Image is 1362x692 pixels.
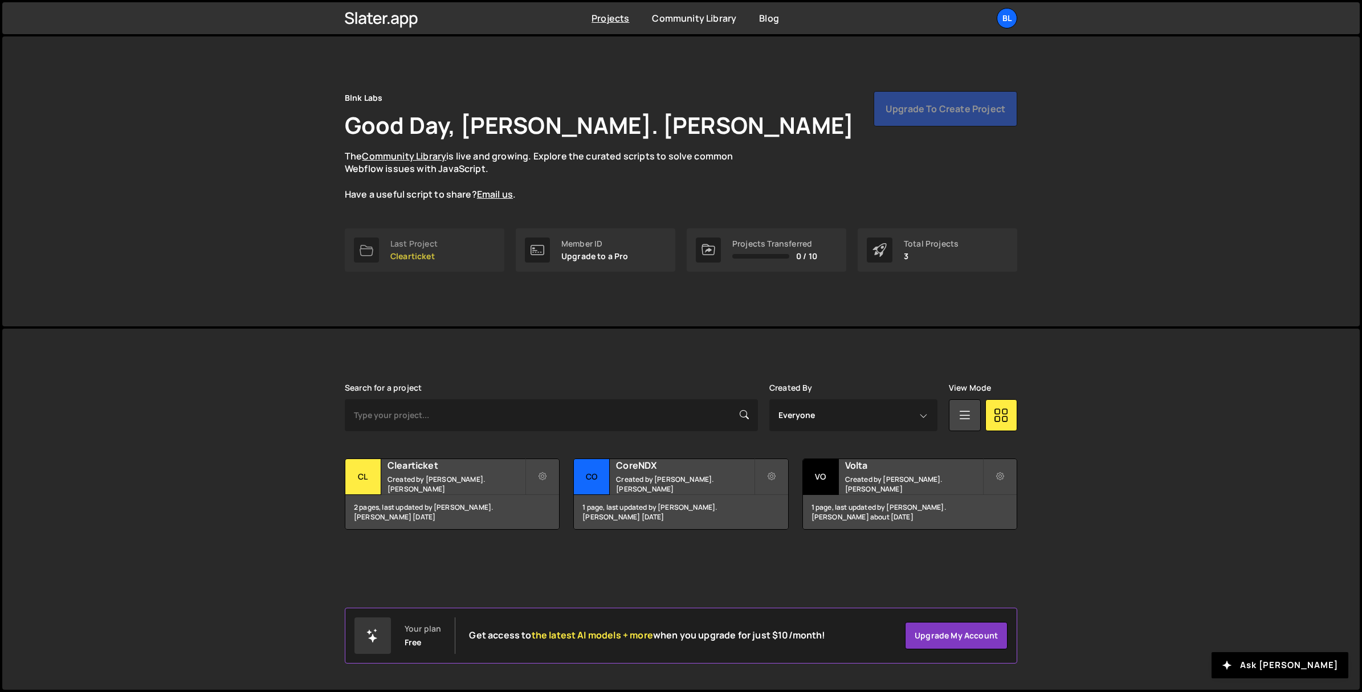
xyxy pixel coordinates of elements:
[802,458,1017,530] a: Vo Volta Created by [PERSON_NAME]. [PERSON_NAME] 1 page, last updated by [PERSON_NAME]. [PERSON_N...
[732,239,817,248] div: Projects Transferred
[796,252,817,261] span: 0 / 10
[1212,652,1348,678] button: Ask [PERSON_NAME]
[904,252,959,261] p: 3
[905,622,1008,649] a: Upgrade my account
[390,239,438,248] div: Last Project
[345,459,381,495] div: Cl
[616,459,753,472] h2: CoreNDX
[845,459,982,472] h2: Volta
[904,239,959,248] div: Total Projects
[574,459,610,495] div: Co
[345,109,854,141] h1: Good Day, [PERSON_NAME]. [PERSON_NAME]
[390,252,438,261] p: Clearticket
[469,630,825,641] h2: Get access to when you upgrade for just $10/month!
[759,12,779,24] a: Blog
[616,474,753,494] small: Created by [PERSON_NAME]. [PERSON_NAME]
[388,459,525,472] h2: Clearticket
[592,12,629,24] a: Projects
[345,458,560,530] a: Cl Clearticket Created by [PERSON_NAME]. [PERSON_NAME] 2 pages, last updated by [PERSON_NAME]. [P...
[574,495,788,529] div: 1 page, last updated by [PERSON_NAME]. [PERSON_NAME] [DATE]
[345,495,559,529] div: 2 pages, last updated by [PERSON_NAME]. [PERSON_NAME] [DATE]
[345,150,755,201] p: The is live and growing. Explore the curated scripts to solve common Webflow issues with JavaScri...
[477,188,513,200] a: Email us
[405,624,441,633] div: Your plan
[561,252,629,261] p: Upgrade to a Pro
[345,383,422,392] label: Search for a project
[803,495,1017,529] div: 1 page, last updated by [PERSON_NAME]. [PERSON_NAME] about [DATE]
[845,474,982,494] small: Created by [PERSON_NAME]. [PERSON_NAME]
[532,629,653,641] span: the latest AI models + more
[769,383,813,392] label: Created By
[362,150,446,162] a: Community Library
[345,399,758,431] input: Type your project...
[997,8,1017,28] a: Bl
[388,474,525,494] small: Created by [PERSON_NAME]. [PERSON_NAME]
[345,228,504,272] a: Last Project Clearticket
[345,91,382,105] div: Blnk Labs
[949,383,991,392] label: View Mode
[803,459,839,495] div: Vo
[652,12,736,24] a: Community Library
[561,239,629,248] div: Member ID
[405,638,422,647] div: Free
[573,458,788,530] a: Co CoreNDX Created by [PERSON_NAME]. [PERSON_NAME] 1 page, last updated by [PERSON_NAME]. [PERSON...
